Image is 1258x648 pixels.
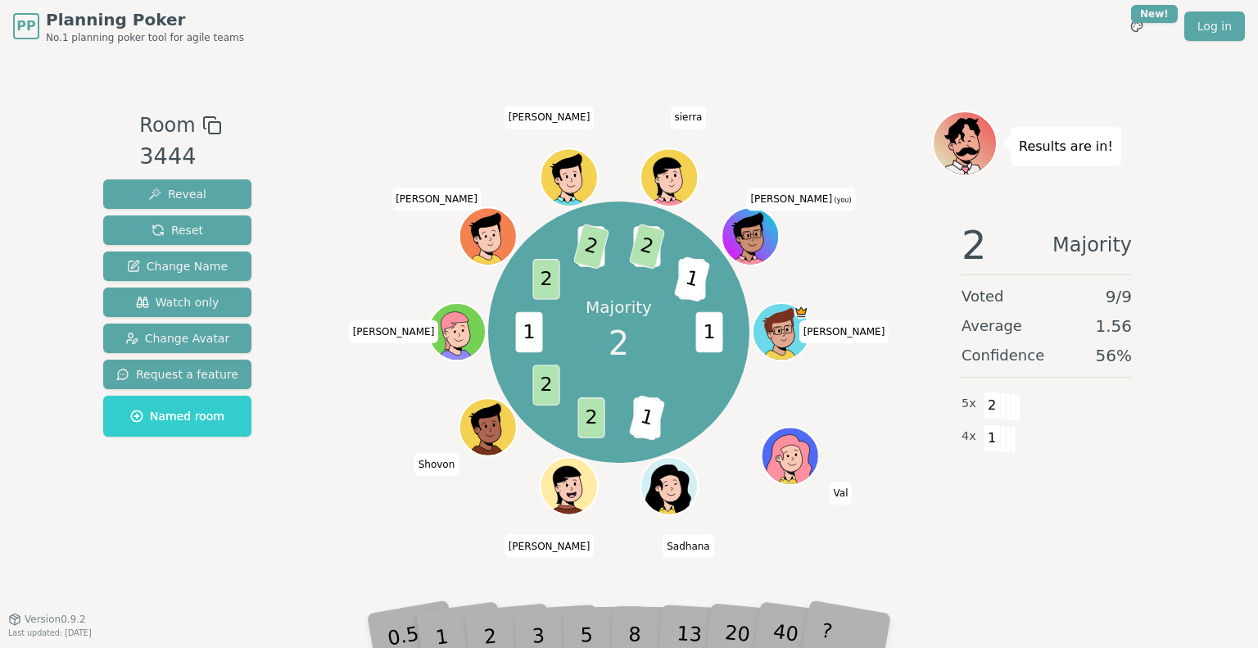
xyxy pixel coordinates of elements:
span: Change Name [127,258,228,274]
span: 2 [609,319,629,368]
button: Click to change your avatar [723,210,777,264]
span: Click to change your name [830,482,853,505]
div: New! [1131,5,1178,23]
span: Voted [962,285,1004,308]
span: 1 [628,394,665,440]
span: PP [16,16,35,36]
span: 2 [532,365,559,406]
span: Click to change your name [663,535,714,558]
span: Click to change your name [799,320,889,343]
button: Named room [103,396,251,437]
span: 1 [515,311,542,352]
span: Majority [1052,225,1132,265]
span: Click to change your name [414,453,459,476]
span: 2 [532,259,559,300]
button: Change Name [103,251,251,281]
span: 1.56 [1095,315,1132,338]
span: 5 x [962,395,976,413]
span: Planning Poker [46,8,244,31]
a: Log in [1184,11,1245,41]
div: 3444 [139,140,221,174]
span: Click to change your name [391,188,482,211]
button: New! [1122,11,1152,41]
span: Click to change your name [746,188,855,211]
span: 1 [673,256,710,301]
span: 2 [628,223,665,269]
button: Request a feature [103,360,251,389]
button: Version0.9.2 [8,613,86,626]
span: Average [962,315,1022,338]
span: spencer is the host [794,305,808,319]
span: 9 / 9 [1106,285,1132,308]
span: 4 x [962,428,976,446]
span: Click to change your name [349,320,439,343]
button: Reveal [103,179,251,209]
span: No.1 planning poker tool for agile teams [46,31,244,44]
span: 1 [983,424,1002,452]
button: Change Avatar [103,324,251,353]
span: Click to change your name [505,106,595,129]
span: (you) [832,197,852,204]
span: Watch only [136,294,219,310]
span: 2 [962,225,987,265]
span: 56 % [1096,344,1132,367]
span: Confidence [962,344,1044,367]
span: Room [139,111,195,140]
span: Click to change your name [505,535,595,558]
span: Request a feature [116,366,238,383]
span: Click to change your name [670,106,706,129]
span: Named room [130,408,224,424]
p: Results are in! [1019,135,1113,158]
span: Change Avatar [125,330,230,347]
span: 2 [577,397,604,438]
span: 2 [983,392,1002,419]
span: 1 [695,311,722,352]
span: 2 [572,223,609,269]
button: Reset [103,215,251,245]
span: Reveal [148,186,206,202]
span: Reset [152,222,203,238]
span: Version 0.9.2 [25,613,86,626]
p: Majority [586,296,652,319]
button: Watch only [103,288,251,317]
a: PPPlanning PokerNo.1 planning poker tool for agile teams [13,8,244,44]
span: Last updated: [DATE] [8,628,92,637]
